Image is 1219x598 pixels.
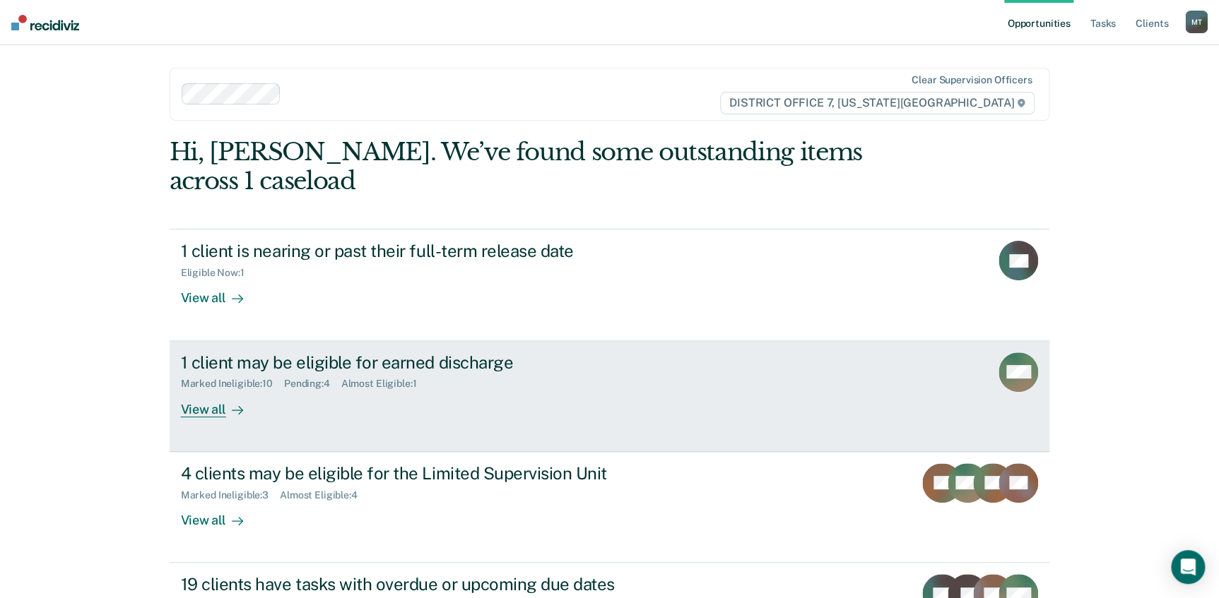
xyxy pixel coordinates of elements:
[170,138,874,196] div: Hi, [PERSON_NAME]. We’ve found some outstanding items across 1 caseload
[181,489,280,501] div: Marked Ineligible : 3
[170,452,1050,563] a: 4 clients may be eligible for the Limited Supervision UnitMarked Ineligible:3Almost Eligible:4Vie...
[1185,11,1208,33] div: M T
[181,390,260,417] div: View all
[1171,550,1205,584] div: Open Intercom Messenger
[280,489,369,501] div: Almost Eligible : 4
[341,378,428,390] div: Almost Eligible : 1
[181,267,256,279] div: Eligible Now : 1
[11,15,79,30] img: Recidiviz
[912,74,1032,86] div: Clear supervision officers
[1185,11,1208,33] button: MT
[170,229,1050,340] a: 1 client is nearing or past their full-term release dateEligible Now:1View all
[181,378,284,390] div: Marked Ineligible : 10
[284,378,341,390] div: Pending : 4
[181,352,677,373] div: 1 client may be eligible for earned discharge
[181,463,677,484] div: 4 clients may be eligible for the Limited Supervision Unit
[181,501,260,528] div: View all
[720,92,1035,114] span: DISTRICT OFFICE 7, [US_STATE][GEOGRAPHIC_DATA]
[181,241,677,261] div: 1 client is nearing or past their full-term release date
[181,574,677,594] div: 19 clients have tasks with overdue or upcoming due dates
[170,341,1050,452] a: 1 client may be eligible for earned dischargeMarked Ineligible:10Pending:4Almost Eligible:1View all
[181,279,260,306] div: View all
